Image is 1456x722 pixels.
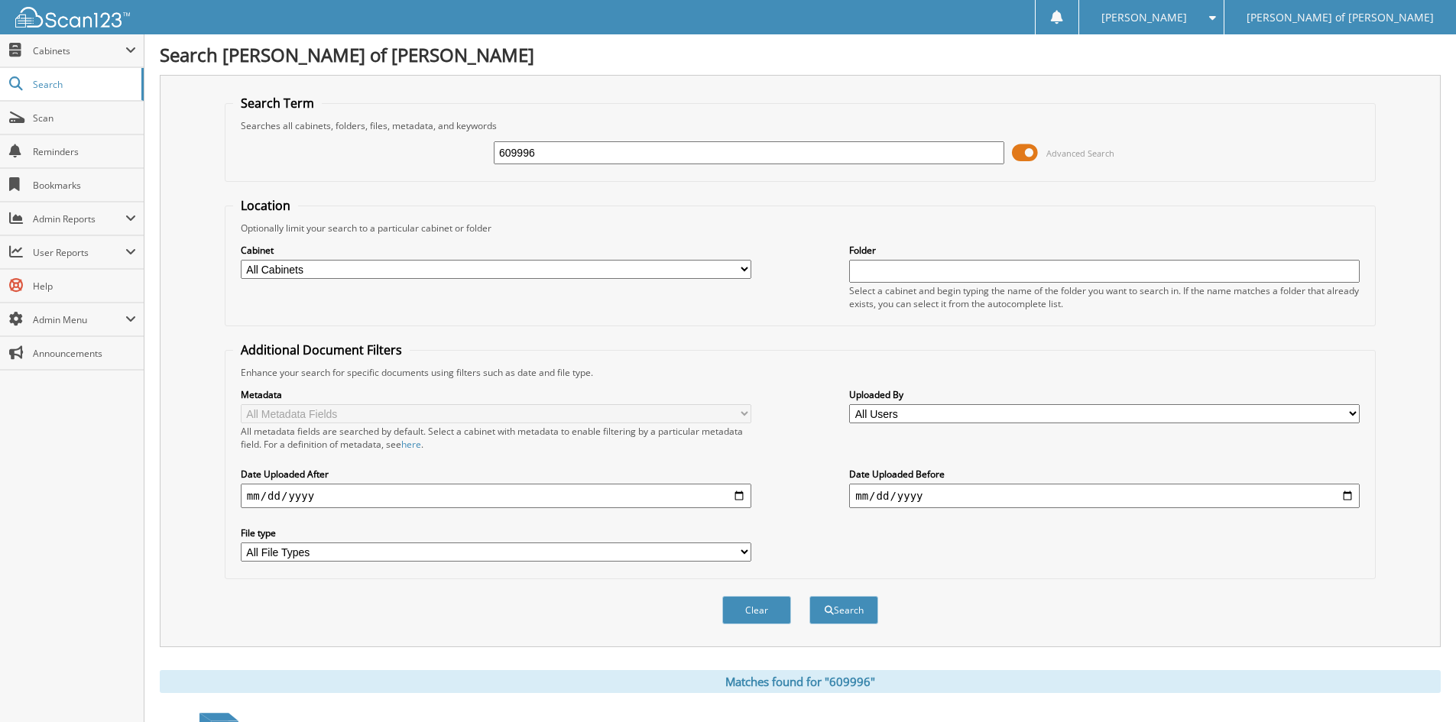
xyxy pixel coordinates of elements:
label: Date Uploaded After [241,468,751,481]
span: Help [33,280,136,293]
h1: Search [PERSON_NAME] of [PERSON_NAME] [160,42,1441,67]
legend: Search Term [233,95,322,112]
span: Advanced Search [1046,147,1114,159]
img: scan123-logo-white.svg [15,7,130,28]
label: Metadata [241,388,751,401]
legend: Location [233,197,298,214]
span: Bookmarks [33,179,136,192]
button: Clear [722,596,791,624]
a: here [401,438,421,451]
label: File type [241,526,751,539]
button: Search [809,596,878,624]
div: Matches found for "609996" [160,670,1441,693]
span: Scan [33,112,136,125]
label: Folder [849,244,1360,257]
input: start [241,484,751,508]
span: Admin Menu [33,313,125,326]
div: Enhance your search for specific documents using filters such as date and file type. [233,366,1367,379]
div: Searches all cabinets, folders, files, metadata, and keywords [233,119,1367,132]
div: All metadata fields are searched by default. Select a cabinet with metadata to enable filtering b... [241,425,751,451]
span: Search [33,78,134,91]
span: Admin Reports [33,212,125,225]
label: Date Uploaded Before [849,468,1360,481]
span: Cabinets [33,44,125,57]
legend: Additional Document Filters [233,342,410,358]
span: Announcements [33,347,136,360]
div: Select a cabinet and begin typing the name of the folder you want to search in. If the name match... [849,284,1360,310]
span: [PERSON_NAME] of [PERSON_NAME] [1247,13,1434,22]
span: Reminders [33,145,136,158]
label: Uploaded By [849,388,1360,401]
span: User Reports [33,246,125,259]
span: [PERSON_NAME] [1101,13,1187,22]
input: end [849,484,1360,508]
label: Cabinet [241,244,751,257]
div: Optionally limit your search to a particular cabinet or folder [233,222,1367,235]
